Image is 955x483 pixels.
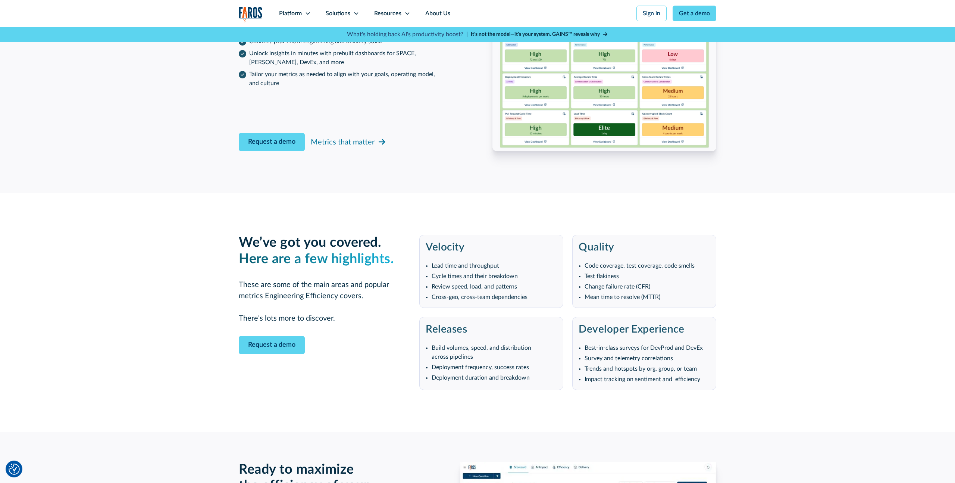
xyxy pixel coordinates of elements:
li: Review speed, load, and patterns [432,282,557,291]
li: Lead time and throughput [432,261,557,270]
a: Get a demo [673,6,716,21]
a: Sign in [636,6,667,21]
h3: Developer Experience [579,323,710,336]
strong: It’s not the model—it’s your system. GAINS™ reveals why [471,32,600,37]
img: Revisit consent button [9,464,20,475]
h3: Velocity [426,241,557,254]
li: Mean time to resolve (MTTR) [585,293,710,302]
a: Metrics that matter [311,135,386,149]
li: Unlock insights in minutes with prebuilt dashboards for SPACE, [PERSON_NAME], DevEx, and more [239,49,463,67]
li: Code coverage, test coverage, code smells [585,261,710,270]
h3: Releases [426,323,557,336]
li: Cycle times and their breakdown [432,272,557,281]
a: It’s not the model—it’s your system. GAINS™ reveals why [471,31,608,38]
li: Survey and telemetry correlations [585,354,710,363]
li: Change failure rate (CFR) [585,282,710,291]
h3: Quality [579,241,710,254]
div: Metrics that matter [311,137,375,148]
li: Tailor your metrics as needed to align with your goals, operating model, and culture [239,70,463,88]
li: Test flakiness [585,272,710,281]
img: Logo of the analytics and reporting company Faros. [239,7,263,22]
li: Deployment duration and breakdown [432,373,557,382]
a: Request a demo [239,336,305,354]
p: What's holding back AI's productivity boost? | [347,30,468,39]
div: Resources [374,9,401,18]
li: Deployment frequency, success rates [432,363,557,372]
li: Impact tracking on sentiment and efficiency [585,375,710,384]
li: Best-in-class surveys for DevProd and DevEx [585,343,710,352]
button: Cookie Settings [9,464,20,475]
li: Cross-geo, cross-team dependencies [432,293,557,302]
p: These are some of the main areas and popular metrics Engineering Efficiency covers. [239,279,395,302]
strong: We’ve got you covered. [239,236,394,265]
a: Request a demo [239,133,305,151]
div: Solutions [326,9,350,18]
li: Build volumes, speed, and distribution across pipelines [432,343,557,361]
li: Trends and hotspots by org, group, or team [585,364,710,373]
div: Platform [279,9,302,18]
p: There's lots more to discover. [239,302,395,324]
a: home [239,7,263,22]
em: Here are a few highlights. [239,252,394,266]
